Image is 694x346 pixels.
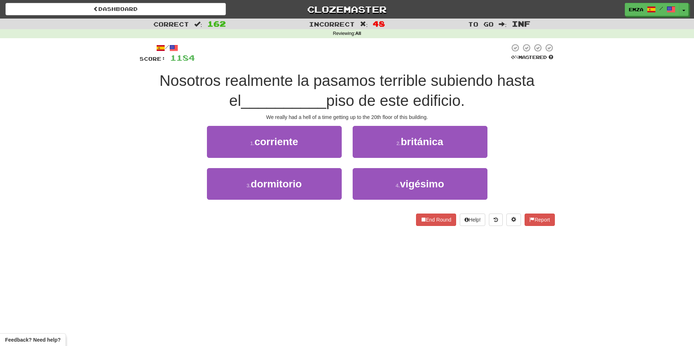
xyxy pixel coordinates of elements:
span: Open feedback widget [5,336,60,343]
span: británica [401,136,443,147]
button: Report [525,214,554,226]
button: Help! [460,214,486,226]
span: : [194,21,202,27]
span: Emza [629,6,643,13]
span: dormitorio [251,178,302,190]
span: Incorrect [309,20,355,28]
button: 2.británica [353,126,487,158]
div: / [140,43,195,52]
span: 162 [207,19,226,28]
button: Round history (alt+y) [489,214,503,226]
small: 2 . [396,140,401,146]
span: Nosotros realmente la pasamos terrible subiendo hasta el [160,72,535,109]
strong: All [355,31,361,36]
span: : [499,21,507,27]
span: __________ [241,92,326,109]
span: 0 % [511,54,518,60]
a: Clozemaster [237,3,457,16]
span: Inf [512,19,530,28]
small: 4 . [396,183,400,188]
span: : [360,21,368,27]
span: Correct [153,20,189,28]
button: 4.vigésimo [353,168,487,200]
span: corriente [254,136,298,147]
small: 1 . [250,140,255,146]
div: We really had a hell of a time getting up to the 20th floor of this building. [140,114,555,121]
span: To go [468,20,494,28]
small: 3 . [247,183,251,188]
span: / [659,6,663,11]
a: Emza / [625,3,679,16]
span: 1184 [170,53,195,62]
button: 1.corriente [207,126,342,158]
span: vigésimo [400,178,444,190]
span: Score: [140,56,166,62]
button: End Round [416,214,456,226]
span: piso de este edificio. [326,92,465,109]
span: 48 [373,19,385,28]
button: 3.dormitorio [207,168,342,200]
a: Dashboard [5,3,226,15]
div: Mastered [510,54,555,61]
